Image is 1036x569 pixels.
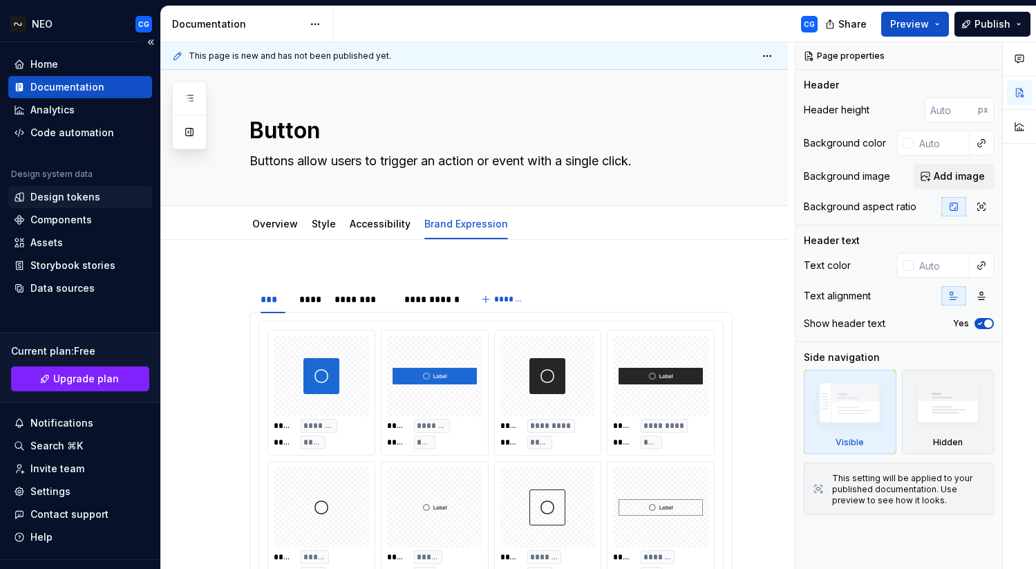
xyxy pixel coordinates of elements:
[30,236,63,250] div: Assets
[30,259,115,272] div: Storybook stories
[8,503,152,525] button: Contact support
[306,209,341,238] div: Style
[247,114,730,147] textarea: Button
[804,234,860,248] div: Header text
[8,232,152,254] a: Assets
[925,97,978,122] input: Auto
[838,17,867,31] span: Share
[350,218,411,230] a: Accessibility
[832,473,985,506] div: This setting will be applied to your published documentation. Use preview to see how it looks.
[933,437,963,448] div: Hidden
[30,416,93,430] div: Notifications
[344,209,416,238] div: Accessibility
[30,281,95,295] div: Data sources
[30,190,100,204] div: Design tokens
[30,462,84,476] div: Invite team
[804,259,851,272] div: Text color
[10,16,26,32] img: e94091dd-fcb2-4794-aa03-7ce1d6e63aeb.png
[8,435,152,457] button: Search ⌘K
[30,530,53,544] div: Help
[953,318,969,329] label: Yes
[8,458,152,480] a: Invite team
[8,76,152,98] a: Documentation
[30,103,75,117] div: Analytics
[8,526,152,548] button: Help
[8,209,152,231] a: Components
[804,370,896,454] div: Visible
[804,78,839,92] div: Header
[30,213,92,227] div: Components
[11,169,93,180] div: Design system data
[247,150,730,172] textarea: Buttons allow users to trigger an action or event with a single click.
[189,50,391,62] span: This page is new and has not been published yet.
[8,122,152,144] a: Code automation
[881,12,949,37] button: Preview
[30,126,114,140] div: Code automation
[914,164,994,189] button: Add image
[30,439,83,453] div: Search ⌘K
[974,17,1010,31] span: Publish
[312,218,336,230] a: Style
[53,372,119,386] span: Upgrade plan
[914,253,970,278] input: Auto
[30,57,58,71] div: Home
[419,209,514,238] div: Brand Expression
[804,351,880,364] div: Side navigation
[247,209,303,238] div: Overview
[804,19,815,30] div: CG
[804,169,890,183] div: Background image
[32,17,53,31] div: NEO
[8,53,152,75] a: Home
[836,437,864,448] div: Visible
[30,485,70,498] div: Settings
[8,412,152,434] button: Notifications
[30,507,109,521] div: Contact support
[8,277,152,299] a: Data sources
[934,169,985,183] span: Add image
[818,12,876,37] button: Share
[804,103,869,117] div: Header height
[8,186,152,208] a: Design tokens
[172,17,303,31] div: Documentation
[30,80,104,94] div: Documentation
[252,218,298,230] a: Overview
[804,317,885,330] div: Show header text
[954,12,1030,37] button: Publish
[804,200,916,214] div: Background aspect ratio
[8,99,152,121] a: Analytics
[902,370,995,454] div: Hidden
[8,481,152,503] a: Settings
[978,104,988,115] p: px
[804,289,871,303] div: Text alignment
[3,9,158,39] button: NEOCG
[8,254,152,277] a: Storybook stories
[914,131,970,156] input: Auto
[424,218,508,230] a: Brand Expression
[138,19,149,30] div: CG
[11,366,149,391] a: Upgrade plan
[890,17,929,31] span: Preview
[11,344,149,358] div: Current plan : Free
[141,32,160,52] button: Collapse sidebar
[804,136,886,150] div: Background color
